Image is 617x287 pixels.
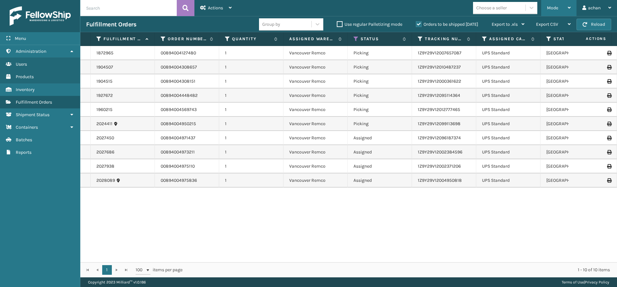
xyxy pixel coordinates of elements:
[16,137,32,143] span: Batches
[348,88,412,103] td: Picking
[541,60,605,74] td: [GEOGRAPHIC_DATA]
[10,6,71,26] img: logo
[192,267,610,273] div: 1 - 10 of 10 items
[155,46,219,60] td: 00894004127480
[219,117,283,131] td: 1
[96,64,113,70] a: 1904507
[96,135,114,141] a: 2027450
[136,265,183,275] span: items per page
[16,112,49,117] span: Shipment Status
[337,22,402,27] label: Use regular Palletizing mode
[16,61,27,67] span: Users
[289,36,335,42] label: Assigned Warehouse
[96,177,115,184] a: 2028089
[155,117,219,131] td: 00894004950215
[348,145,412,159] td: Assigned
[541,145,605,159] td: [GEOGRAPHIC_DATA]
[547,5,558,11] span: Mode
[418,121,461,126] a: 1Z9Y29V12099113698
[96,106,112,113] a: 1960215
[283,173,348,188] td: Vancouver Remco
[262,21,280,28] div: Group by
[86,21,136,28] h3: Fulfillment Orders
[283,103,348,117] td: Vancouver Remco
[476,88,541,103] td: UPS Standard
[607,164,611,169] i: Print Label
[283,131,348,145] td: Vancouver Remco
[541,131,605,145] td: [GEOGRAPHIC_DATA]
[155,88,219,103] td: 00894004448482
[348,159,412,173] td: Assigned
[607,150,611,154] i: Print Label
[476,46,541,60] td: UPS Standard
[16,125,38,130] span: Containers
[348,173,412,188] td: Assigned
[607,93,611,98] i: Print Label
[418,79,461,84] a: 1Z9Y29V12000361622
[541,159,605,173] td: [GEOGRAPHIC_DATA]
[476,173,541,188] td: UPS Standard
[476,74,541,88] td: UPS Standard
[283,46,348,60] td: Vancouver Remco
[103,36,142,42] label: Fulfillment Order Id
[155,145,219,159] td: 00894004973211
[16,87,35,92] span: Inventory
[219,159,283,173] td: 1
[96,92,113,99] a: 1927672
[283,74,348,88] td: Vancouver Remco
[208,5,223,11] span: Actions
[155,74,219,88] td: 00894004308151
[492,22,518,27] span: Export to .xls
[348,74,412,88] td: Picking
[155,103,219,117] td: 00894004569743
[476,159,541,173] td: UPS Standard
[96,149,114,155] a: 2027686
[418,50,461,56] a: 1Z9Y29V12007657087
[418,64,461,70] a: 1Z9Y29V12010487237
[553,36,592,42] label: State
[15,36,26,41] span: Menu
[96,163,114,170] a: 2027938
[348,117,412,131] td: Picking
[607,136,611,140] i: Print Label
[219,60,283,74] td: 1
[476,103,541,117] td: UPS Standard
[476,117,541,131] td: UPS Standard
[348,46,412,60] td: Picking
[476,5,507,11] div: Choose a seller
[418,149,462,155] a: 1Z9Y29V12002384596
[136,267,145,273] span: 100
[283,60,348,74] td: Vancouver Remco
[219,74,283,88] td: 1
[283,145,348,159] td: Vancouver Remco
[425,36,464,42] label: Tracking Number
[96,78,112,85] a: 1904515
[418,93,460,98] a: 1Z9Y29V12095114364
[577,19,611,30] button: Reload
[607,122,611,126] i: Print Label
[219,131,283,145] td: 1
[219,46,283,60] td: 1
[607,79,611,84] i: Print Label
[607,178,611,183] i: Print Label
[219,145,283,159] td: 1
[88,277,146,287] p: Copyright 2023 Milliard™ v 1.0.186
[541,173,605,188] td: [GEOGRAPHIC_DATA]
[16,74,34,79] span: Products
[219,173,283,188] td: 1
[541,88,605,103] td: [GEOGRAPHIC_DATA]
[541,117,605,131] td: [GEOGRAPHIC_DATA]
[155,159,219,173] td: 00894004975110
[348,103,412,117] td: Picking
[489,36,528,42] label: Assigned Carrier Service
[476,145,541,159] td: UPS Standard
[155,60,219,74] td: 00894004308657
[585,280,609,284] a: Privacy Policy
[219,88,283,103] td: 1
[16,99,52,105] span: Fulfillment Orders
[96,121,112,127] a: 2024411
[476,131,541,145] td: UPS Standard
[219,103,283,117] td: 1
[348,131,412,145] td: Assigned
[416,22,478,27] label: Orders to be shipped [DATE]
